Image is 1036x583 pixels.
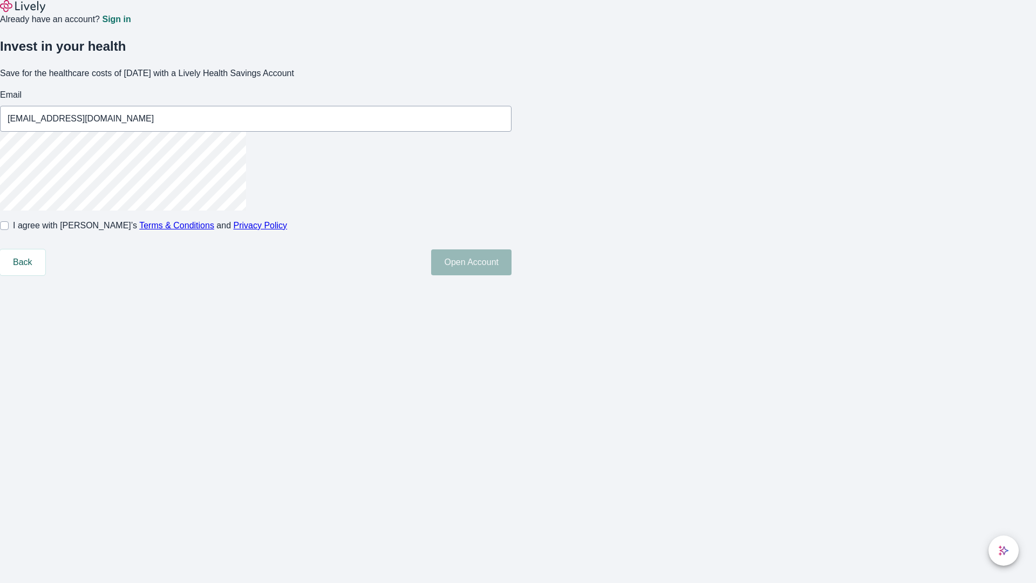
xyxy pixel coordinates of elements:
[989,535,1019,566] button: chat
[139,221,214,230] a: Terms & Conditions
[998,545,1009,556] svg: Lively AI Assistant
[102,15,131,24] a: Sign in
[234,221,288,230] a: Privacy Policy
[13,219,287,232] span: I agree with [PERSON_NAME]’s and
